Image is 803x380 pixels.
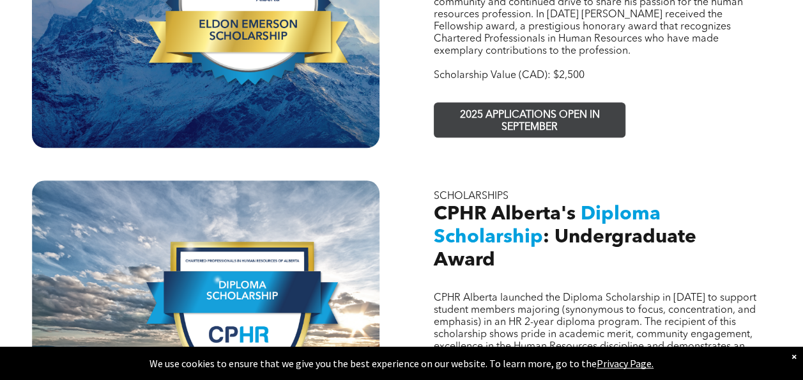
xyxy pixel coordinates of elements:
[434,205,661,247] span: Diploma Scholarship
[597,357,654,370] a: Privacy Page.
[434,228,696,270] span: : Undergraduate Award
[436,103,623,140] span: 2025 APPLICATIONS OPEN IN SEPTEMBER
[434,70,585,81] span: Scholarship Value (CAD): $2,500
[434,191,509,202] span: SCHOLARSHIPS
[434,102,625,138] a: 2025 APPLICATIONS OPEN IN SEPTEMBER
[792,350,797,363] div: Dismiss notification
[434,293,756,364] span: CPHR Alberta launched the Diploma Scholarship in [DATE] to support student members majoring (syno...
[434,205,576,224] span: CPHR Alberta's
